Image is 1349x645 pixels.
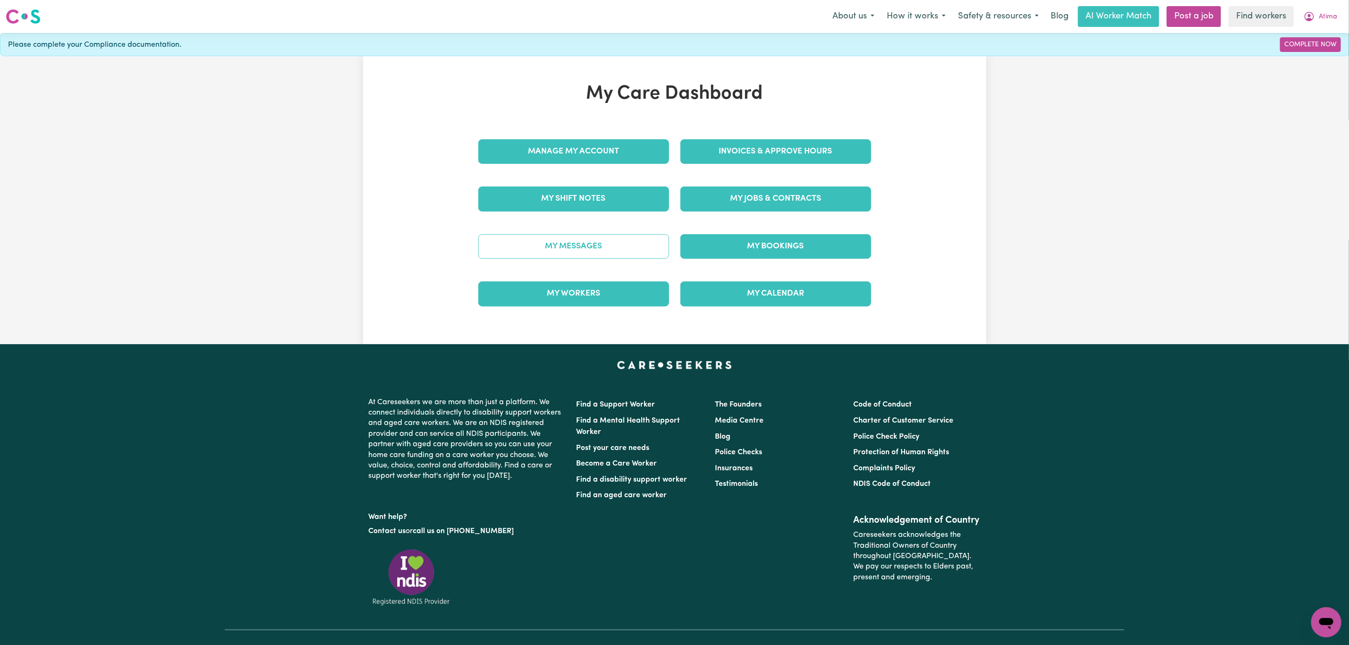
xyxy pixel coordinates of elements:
a: My Calendar [680,281,871,306]
a: AI Worker Match [1078,6,1159,27]
a: NDIS Code of Conduct [853,480,931,488]
a: Charter of Customer Service [853,417,953,424]
a: Become a Care Worker [577,460,657,467]
button: Safety & resources [952,7,1045,26]
a: Find a Support Worker [577,401,655,408]
a: Protection of Human Rights [853,449,949,456]
a: Invoices & Approve Hours [680,139,871,164]
a: Find a disability support worker [577,476,687,484]
a: Police Check Policy [853,433,919,441]
a: Contact us [369,527,406,535]
a: call us on [PHONE_NUMBER] [413,527,514,535]
a: Testimonials [715,480,758,488]
a: Blog [715,433,730,441]
a: Code of Conduct [853,401,912,408]
a: My Messages [478,234,669,259]
h2: Acknowledgement of Country [853,515,980,526]
a: Blog [1045,6,1074,27]
button: About us [826,7,881,26]
a: Find an aged care worker [577,492,667,499]
a: Careseekers logo [6,6,41,27]
a: Find a Mental Health Support Worker [577,417,680,436]
a: Manage My Account [478,139,669,164]
p: Careseekers acknowledges the Traditional Owners of Country throughout [GEOGRAPHIC_DATA]. We pay o... [853,526,980,586]
a: Insurances [715,465,753,472]
a: Post your care needs [577,444,650,452]
a: My Shift Notes [478,187,669,211]
span: Atima [1319,12,1337,22]
a: Post a job [1167,6,1221,27]
p: At Careseekers we are more than just a platform. We connect individuals directly to disability su... [369,393,565,485]
h1: My Care Dashboard [473,83,877,105]
p: or [369,522,565,540]
a: My Jobs & Contracts [680,187,871,211]
a: The Founders [715,401,762,408]
img: Careseekers logo [6,8,41,25]
a: Careseekers home page [617,361,732,369]
a: Police Checks [715,449,762,456]
img: Registered NDIS provider [369,548,454,607]
a: My Workers [478,281,669,306]
button: How it works [881,7,952,26]
iframe: Button to launch messaging window, conversation in progress [1311,607,1341,637]
a: My Bookings [680,234,871,259]
a: Complete Now [1280,37,1341,52]
button: My Account [1298,7,1343,26]
a: Complaints Policy [853,465,915,472]
span: Please complete your Compliance documentation. [8,39,181,51]
a: Media Centre [715,417,764,424]
a: Find workers [1229,6,1294,27]
p: Want help? [369,508,565,522]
